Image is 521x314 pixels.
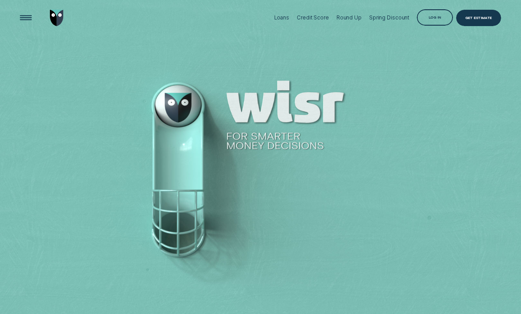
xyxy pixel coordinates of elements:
[297,15,329,21] div: Credit Score
[456,10,501,26] a: Get Estimate
[18,10,34,26] button: Open Menu
[274,15,289,21] div: Loans
[369,15,409,21] div: Spring Discount
[417,9,453,26] button: Log in
[50,10,64,26] img: Wisr
[336,15,362,21] div: Round Up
